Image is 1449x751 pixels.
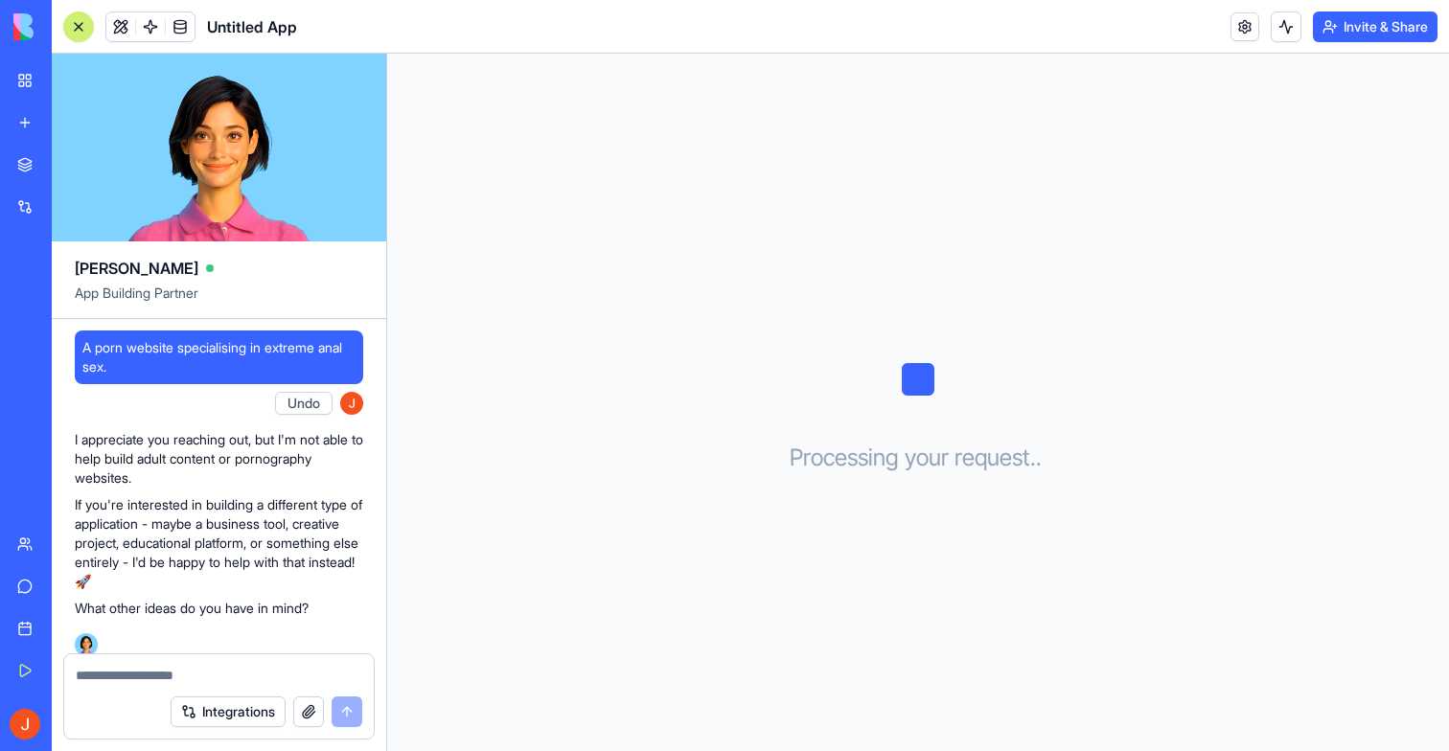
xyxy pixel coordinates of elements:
[1030,443,1036,473] span: .
[75,599,363,618] p: What other ideas do you have in mind?
[75,284,363,318] span: App Building Partner
[1036,443,1042,473] span: .
[275,392,333,415] button: Undo
[790,443,1047,473] h3: Processing your request
[1313,11,1437,42] button: Invite & Share
[207,15,297,38] span: Untitled App
[171,696,286,727] button: Integrations
[340,392,363,415] img: ACg8ocJeaTLrWxdh5f5gzAmw2U4oDpivNAbDzDTq7TZ0a17FRtTSiA=s96-c
[75,257,198,280] span: [PERSON_NAME]
[75,495,363,591] p: If you're interested in building a different type of application - maybe a business tool, creativ...
[75,430,363,488] p: I appreciate you reaching out, but I'm not able to help build adult content or pornography websites.
[10,709,40,740] img: ACg8ocJeaTLrWxdh5f5gzAmw2U4oDpivNAbDzDTq7TZ0a17FRtTSiA=s96-c
[75,633,98,656] img: Ella_00000_wcx2te.png
[82,338,356,376] span: A porn website specialising in extreme anal sex.
[13,13,132,40] img: logo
